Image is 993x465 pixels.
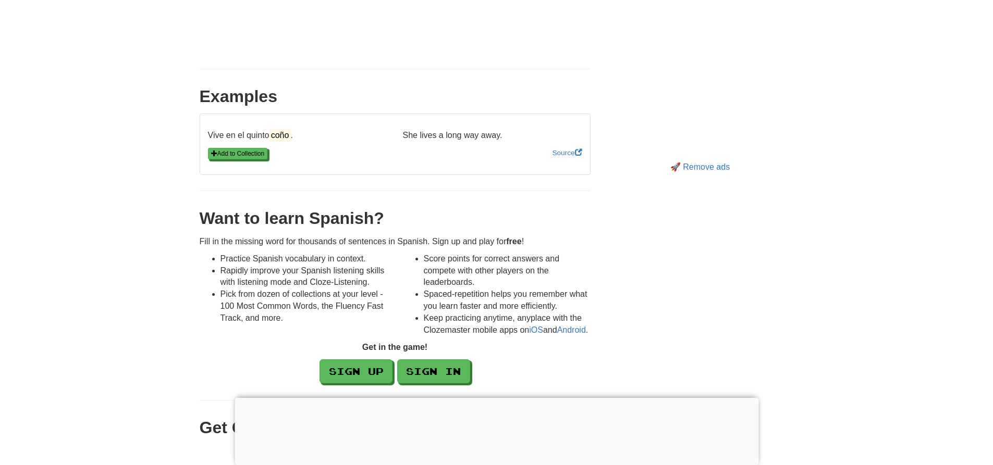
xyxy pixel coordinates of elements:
[529,325,543,334] a: iOS
[606,10,794,156] iframe: Advertisement
[200,236,591,248] p: Fill in the missing word for thousands of sentences in Spanish. Sign up and play for !
[200,207,591,231] div: Want to learn Spanish?
[220,288,387,324] li: Pick from dozen of collections at your level - 100 Most Common Words, the Fluency Fast Track, and...
[269,129,291,141] mark: coño
[220,265,387,289] li: Rapidly improve your Spanish listening skills with listening mode and Cloze-Listening.
[208,148,268,159] button: Add to Collection
[424,288,591,312] li: Spaced-repetition helps you remember what you learn faster and more efficiently.
[362,343,427,351] strong: Get in the game!
[424,253,591,289] li: Score points for correct answers and compete with other players on the leaderboards.
[200,85,591,109] div: Examples
[424,312,591,336] li: Keep practicing anytime, anyplace with the Clozemaster mobile apps on and .
[395,130,590,142] p: She lives a long way away.
[552,149,582,157] a: Source
[506,237,521,246] strong: free
[320,359,393,383] a: Sign up
[200,416,591,440] div: Get Clozemaster Pro!
[670,162,730,171] a: 🚀 Remove ads
[557,325,586,334] a: Android
[200,130,395,142] p: Vive en el quinto .
[235,398,758,462] iframe: Advertisement
[397,359,470,383] a: Sign in
[220,253,387,265] li: Practice Spanish vocabulary in context.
